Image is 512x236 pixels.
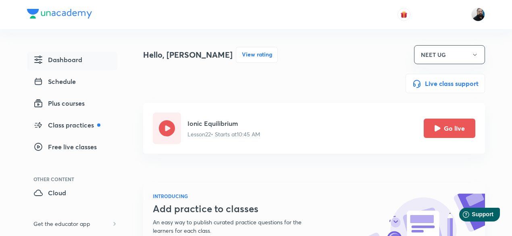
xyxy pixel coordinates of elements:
a: Free live classes [27,139,117,157]
button: NEET UG [414,45,485,64]
a: Schedule [27,73,117,92]
span: Schedule [33,77,76,86]
button: Live class support [406,74,485,93]
img: avatar [400,11,408,18]
a: Dashboard [27,52,117,70]
a: Company Logo [27,9,92,21]
button: avatar [398,8,410,21]
p: An easy way to publish curated practice questions for the learners for each class. [153,218,321,235]
h4: Hello, [PERSON_NAME] [143,49,233,61]
h3: Add practice to classes [153,203,321,215]
span: Dashboard [33,55,82,65]
p: Lesson 22 • Starts at 10:45 AM [187,130,260,138]
span: Class practices [33,120,100,130]
img: Company Logo [27,9,92,19]
span: Plus courses [33,98,85,108]
h6: INTRODUCING [153,192,321,200]
div: Other Content [33,177,117,182]
h6: Get the educator app [27,216,97,231]
img: Sumit Kumar Agrawal [471,8,485,21]
button: View rating [236,47,278,63]
iframe: Help widget launcher [440,205,503,227]
a: Plus courses [27,95,117,114]
a: Class practices [27,117,117,136]
button: Go live [424,119,475,138]
span: Cloud [33,188,66,198]
span: Free live classes [33,142,97,152]
a: Cloud [27,185,117,203]
h5: Ionic Equilibrium [187,119,260,128]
